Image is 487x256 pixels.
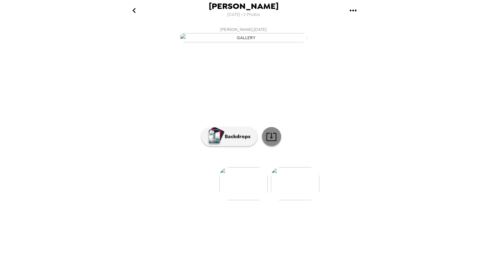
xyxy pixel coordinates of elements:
[116,24,371,44] button: [PERSON_NAME],[DATE]
[222,133,251,140] p: Backdrops
[227,11,260,19] span: [DATE] • 2 Photos
[201,127,257,146] button: Backdrops
[271,167,319,200] img: gallery
[219,167,268,200] img: gallery
[220,26,267,33] span: [PERSON_NAME] , [DATE]
[209,2,279,11] span: [PERSON_NAME]
[180,33,307,42] img: gallery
